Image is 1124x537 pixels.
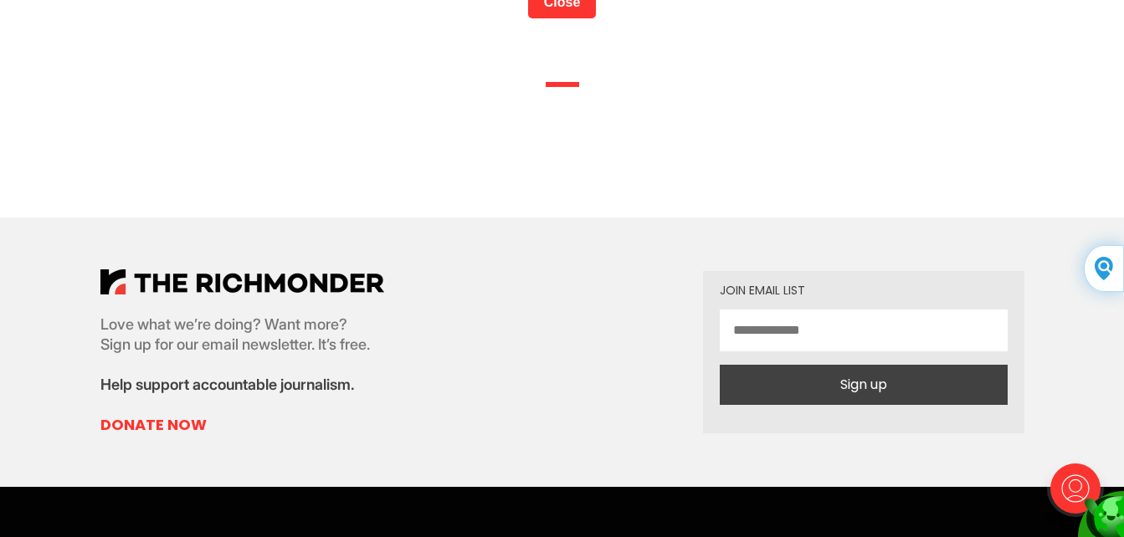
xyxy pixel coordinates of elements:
iframe: portal-trigger [1036,455,1124,537]
img: The Richmonder Logo [100,269,384,294]
p: Love what we’re doing? Want more? Sign up for our email newsletter. It’s free. [100,315,384,355]
p: Help support accountable journalism. [100,375,384,395]
div: Join email list [720,284,1008,296]
button: Sign up [720,365,1008,405]
a: Donate Now [100,415,384,435]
